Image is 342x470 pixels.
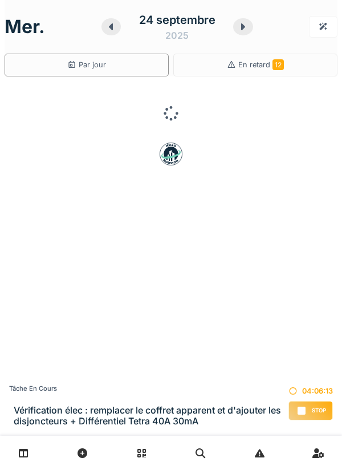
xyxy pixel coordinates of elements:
span: Stop [312,407,326,415]
img: badge-BVDL4wpA.svg [160,143,182,165]
div: 24 septembre [139,11,215,29]
div: 04:06:13 [288,386,333,396]
span: En retard [238,60,284,69]
div: Tâche en cours [9,384,288,394]
span: 12 [272,59,284,70]
h1: mer. [5,16,45,38]
div: Par jour [67,59,106,70]
h3: Vérification élec : remplacer le coffret apparent et d'ajouter les disjoncteurs + Différentiel Te... [14,405,288,427]
div: 2025 [165,29,189,42]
